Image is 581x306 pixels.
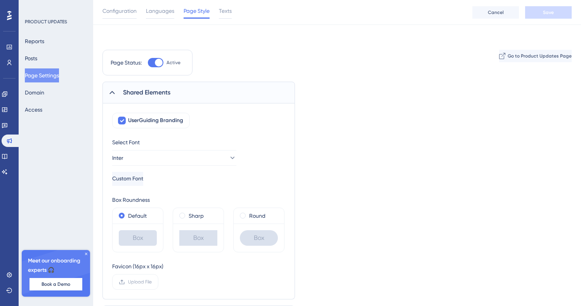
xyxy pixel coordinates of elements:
div: Select Font [112,138,236,147]
span: Shared Elements [123,88,170,97]
span: Go to Product Updates Page [508,53,572,59]
button: Custom Font [112,172,143,186]
span: Upload File [128,279,152,285]
div: Box [179,230,217,246]
div: Box [119,230,157,246]
button: Inter [112,150,236,166]
span: Custom Font [112,174,143,184]
span: Page Style [184,6,210,16]
div: Box Roundness [112,195,284,205]
button: Posts [25,51,37,65]
label: Round [249,211,265,220]
button: Reports [25,34,44,48]
span: Texts [219,6,232,16]
span: UserGuiding Branding [128,116,183,125]
span: Save [543,9,554,16]
span: Cancel [488,9,504,16]
div: Favicon (16px x 16px) [112,262,163,271]
span: Meet our onboarding experts 🎧 [28,256,84,275]
label: Default [128,211,147,220]
button: Save [525,6,572,19]
button: Go to Product Updates Page [499,50,572,62]
button: Page Settings [25,68,59,82]
label: Sharp [189,211,204,220]
span: Inter [112,153,123,163]
span: Book a Demo [42,281,70,287]
button: Domain [25,86,44,100]
span: Configuration [102,6,137,16]
iframe: UserGuiding AI Assistant Launcher [548,275,572,299]
div: PRODUCT UPDATES [25,19,67,25]
button: Cancel [472,6,519,19]
button: Access [25,103,42,117]
button: Book a Demo [29,278,82,290]
span: Languages [146,6,174,16]
span: Active [166,59,180,66]
div: Page Status: [111,58,142,67]
div: Box [240,230,278,246]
